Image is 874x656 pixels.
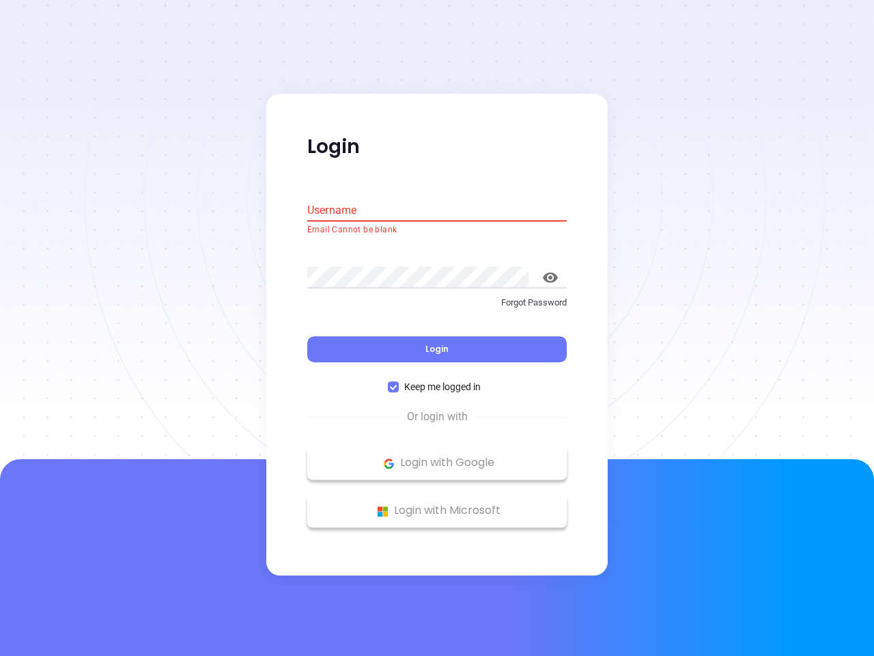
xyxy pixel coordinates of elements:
a: Forgot Password [307,296,567,320]
span: Login [425,344,449,355]
p: Login with Microsoft [314,501,560,521]
button: toggle password visibility [534,261,567,294]
p: Login with Google [314,453,560,474]
img: Microsoft Logo [374,503,391,520]
span: Keep me logged in [399,380,486,395]
button: Login [307,337,567,363]
p: Login [307,135,567,159]
button: Google Logo Login with Google [307,446,567,480]
span: Or login with [400,409,475,426]
p: Email Cannot be blank [307,223,567,237]
button: Microsoft Logo Login with Microsoft [307,494,567,528]
p: Forgot Password [307,296,567,310]
img: Google Logo [380,455,397,472]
